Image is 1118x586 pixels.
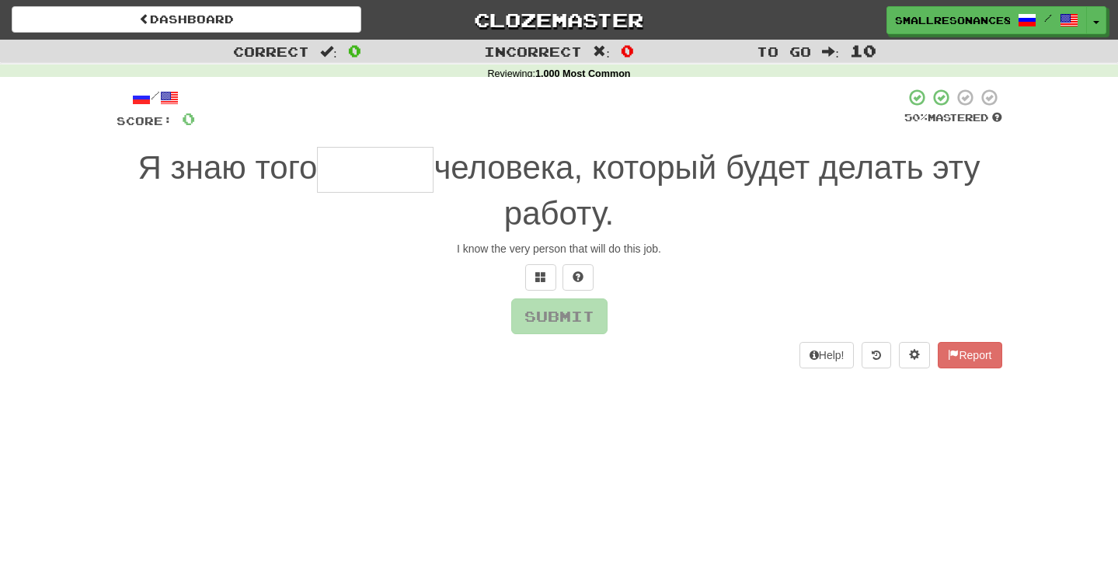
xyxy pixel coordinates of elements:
[511,298,608,334] button: Submit
[117,88,195,107] div: /
[850,41,876,60] span: 10
[895,13,1010,27] span: SmallResonance8110
[822,45,839,58] span: :
[862,342,891,368] button: Round history (alt+y)
[348,41,361,60] span: 0
[799,342,855,368] button: Help!
[886,6,1087,34] a: SmallResonance8110 /
[621,41,634,60] span: 0
[12,6,361,33] a: Dashboard
[938,342,1001,368] button: Report
[525,264,556,291] button: Switch sentence to multiple choice alt+p
[233,44,309,59] span: Correct
[904,111,928,124] span: 50 %
[117,241,1002,256] div: I know the very person that will do this job.
[385,6,734,33] a: Clozemaster
[593,45,610,58] span: :
[1044,12,1052,23] span: /
[434,149,980,232] span: человека, который будет делать эту работу.
[182,109,195,128] span: 0
[484,44,582,59] span: Incorrect
[562,264,594,291] button: Single letter hint - you only get 1 per sentence and score half the points! alt+h
[320,45,337,58] span: :
[535,68,630,79] strong: 1,000 Most Common
[904,111,1002,125] div: Mastered
[138,149,318,186] span: Я знаю того
[757,44,811,59] span: To go
[117,114,172,127] span: Score:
